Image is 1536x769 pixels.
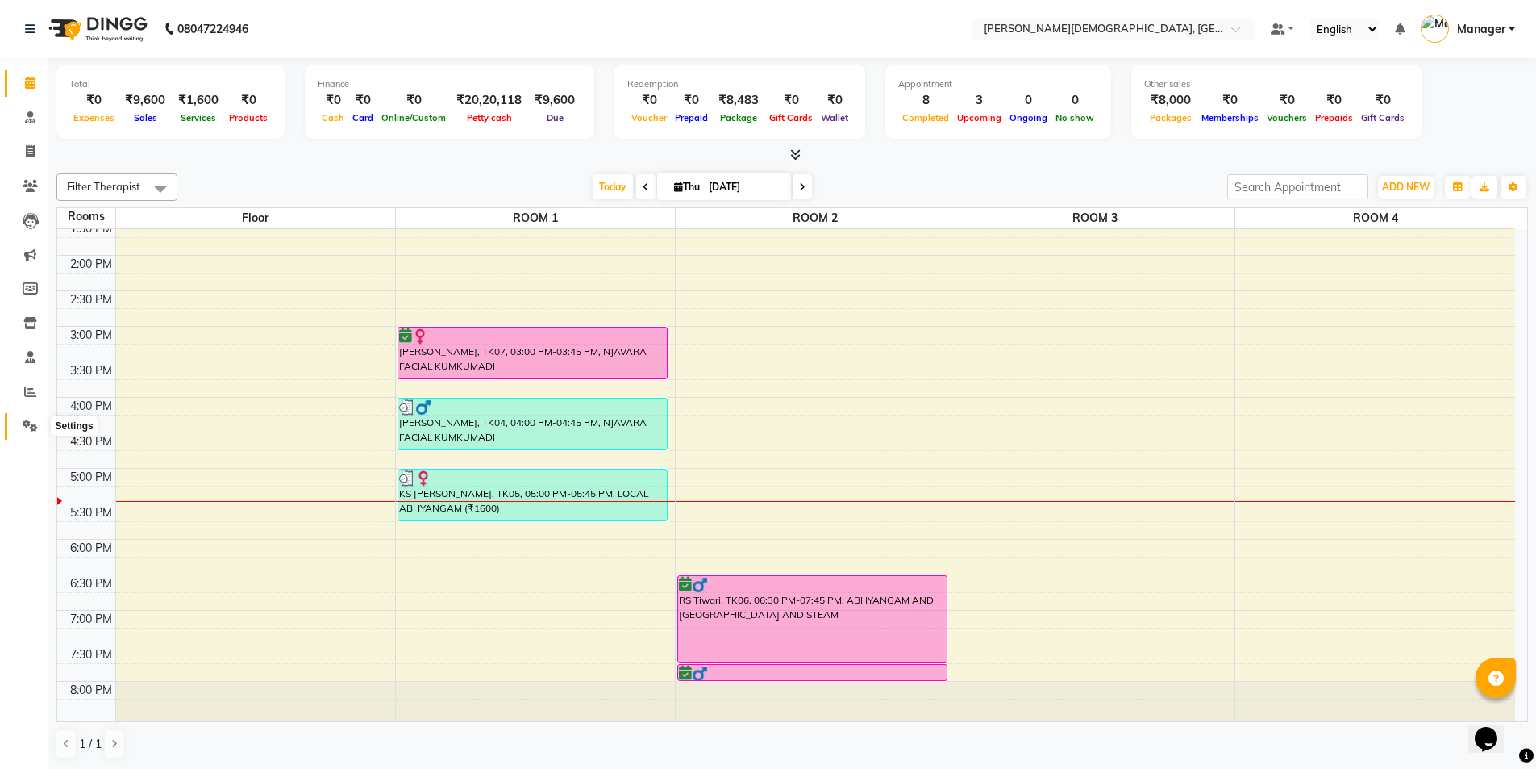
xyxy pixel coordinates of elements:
[225,91,272,110] div: ₹0
[1146,112,1196,123] span: Packages
[1197,112,1263,123] span: Memberships
[712,91,765,110] div: ₹8,483
[177,112,220,123] span: Services
[1144,91,1197,110] div: ₹8,000
[377,91,450,110] div: ₹0
[678,665,947,680] div: RS Tiwari, TK06, 07:45 PM-08:00 PM, MATRA VASTI
[67,540,115,557] div: 6:00 PM
[678,576,947,662] div: RS Tiwari, TK06, 06:30 PM-07:45 PM, ABHYANGAM AND [GEOGRAPHIC_DATA] AND STEAM
[953,112,1005,123] span: Upcoming
[450,91,528,110] div: ₹20,20,118
[953,91,1005,110] div: 3
[1357,112,1409,123] span: Gift Cards
[676,208,955,228] span: ROOM 2
[765,112,817,123] span: Gift Cards
[1227,174,1368,199] input: Search Appointment
[528,91,581,110] div: ₹9,600
[398,328,668,378] div: [PERSON_NAME], TK07, 03:00 PM-03:45 PM, NJAVARA FACIAL KUMKUMADI
[79,736,102,753] span: 1 / 1
[67,256,115,273] div: 2:00 PM
[898,91,953,110] div: 8
[1468,704,1520,753] iframe: chat widget
[1005,91,1051,110] div: 0
[1382,181,1430,193] span: ADD NEW
[1457,21,1505,38] span: Manager
[716,112,761,123] span: Package
[1051,112,1098,123] span: No show
[377,112,450,123] span: Online/Custom
[67,575,115,592] div: 6:30 PM
[955,208,1234,228] span: ROOM 3
[1263,112,1311,123] span: Vouchers
[69,112,119,123] span: Expenses
[398,470,668,520] div: KS [PERSON_NAME], TK05, 05:00 PM-05:45 PM, LOCAL ABHYANGAM (₹1600)
[67,327,115,344] div: 3:00 PM
[348,112,377,123] span: Card
[130,112,161,123] span: Sales
[1051,91,1098,110] div: 0
[69,77,272,91] div: Total
[67,611,115,628] div: 7:00 PM
[67,398,115,415] div: 4:00 PM
[398,399,668,449] div: [PERSON_NAME], TK04, 04:00 PM-04:45 PM, NJAVARA FACIAL KUMKUMADI
[67,291,115,308] div: 2:30 PM
[627,91,671,110] div: ₹0
[543,112,568,123] span: Due
[67,220,115,237] div: 1:30 PM
[57,208,115,225] div: Rooms
[765,91,817,110] div: ₹0
[1144,77,1409,91] div: Other sales
[41,6,152,52] img: logo
[172,91,225,110] div: ₹1,600
[67,362,115,379] div: 3:30 PM
[396,208,675,228] span: ROOM 1
[119,91,172,110] div: ₹9,600
[1005,112,1051,123] span: Ongoing
[671,91,712,110] div: ₹0
[67,433,115,450] div: 4:30 PM
[318,91,348,110] div: ₹0
[704,175,785,199] input: 2025-09-04
[1311,91,1357,110] div: ₹0
[1235,208,1515,228] span: ROOM 4
[67,682,115,699] div: 8:00 PM
[67,717,115,734] div: 8:30 PM
[1357,91,1409,110] div: ₹0
[627,77,852,91] div: Redemption
[318,77,581,91] div: Finance
[817,112,852,123] span: Wallet
[67,180,140,193] span: Filter Therapist
[177,6,248,52] b: 08047224946
[593,174,633,199] span: Today
[670,181,704,193] span: Thu
[67,646,115,663] div: 7:30 PM
[1311,112,1357,123] span: Prepaids
[898,112,953,123] span: Completed
[318,112,348,123] span: Cash
[1378,176,1434,199] button: ADD NEW
[671,112,712,123] span: Prepaid
[463,112,516,123] span: Petty cash
[1421,15,1449,43] img: Manager
[627,112,671,123] span: Voucher
[116,208,395,228] span: Floor
[1197,91,1263,110] div: ₹0
[225,112,272,123] span: Products
[67,469,115,486] div: 5:00 PM
[898,77,1098,91] div: Appointment
[348,91,377,110] div: ₹0
[817,91,852,110] div: ₹0
[1263,91,1311,110] div: ₹0
[51,416,97,436] div: Settings
[69,91,119,110] div: ₹0
[67,504,115,521] div: 5:30 PM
